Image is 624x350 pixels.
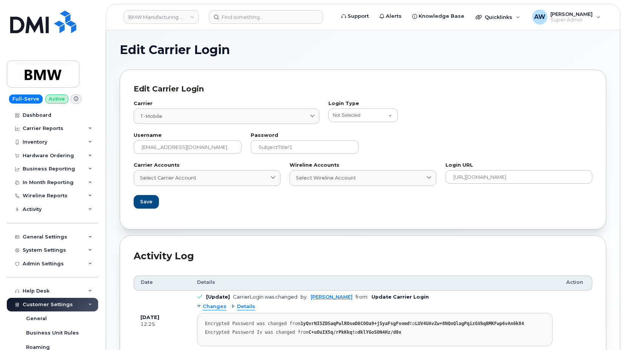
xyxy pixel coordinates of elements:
[134,163,280,168] label: Carrier Accounts
[591,317,618,344] iframe: Messenger Launcher
[233,294,297,300] div: CarrierLogin was changed
[371,294,429,300] b: Update Carrier Login
[134,133,242,138] label: Username
[311,294,353,300] a: [PERSON_NAME]
[300,321,410,326] strong: 1yQvrNI5ZDSaqPwlROseD6COOa9+jSyaFsgFvomd
[140,198,153,205] span: Save
[296,174,356,181] span: Select Wireline Account
[309,330,353,335] strong: C+uOuIX5q/rPkKkq
[140,321,183,328] div: 12:25
[358,330,402,335] strong: dklYGoSON4Hz/d0x
[134,84,592,94] div: Edit Carrier Login
[141,279,153,286] span: Date
[445,163,592,168] label: Login URL
[140,314,159,320] b: [DATE]
[134,101,319,106] label: Carrier
[205,330,545,335] div: Encrypted Password Iv was changed from to
[300,294,308,300] span: by:
[415,321,524,326] strong: LUV4UAvZw+8NQnQlagPqizGVbqBMKFwp6vAn6k84
[120,44,230,56] span: Edit Carrier Login
[140,174,196,181] span: Select Carrier Account
[206,294,230,300] b: [Update]
[134,170,280,186] a: Select Carrier Account
[134,195,159,209] button: Save
[328,101,592,106] label: Login Type
[134,108,319,124] a: T-Mobile
[134,249,592,263] div: Activity Log
[140,113,162,120] span: T-Mobile
[237,303,255,310] span: Details
[290,170,436,186] a: Select Wireline Account
[290,163,436,168] label: Wireline Accounts
[559,276,592,291] th: Action
[251,133,359,138] label: Password
[356,294,368,300] span: from:
[203,303,226,310] span: Changes
[197,279,215,286] span: Details
[205,321,545,327] div: Encrypted Password was changed from to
